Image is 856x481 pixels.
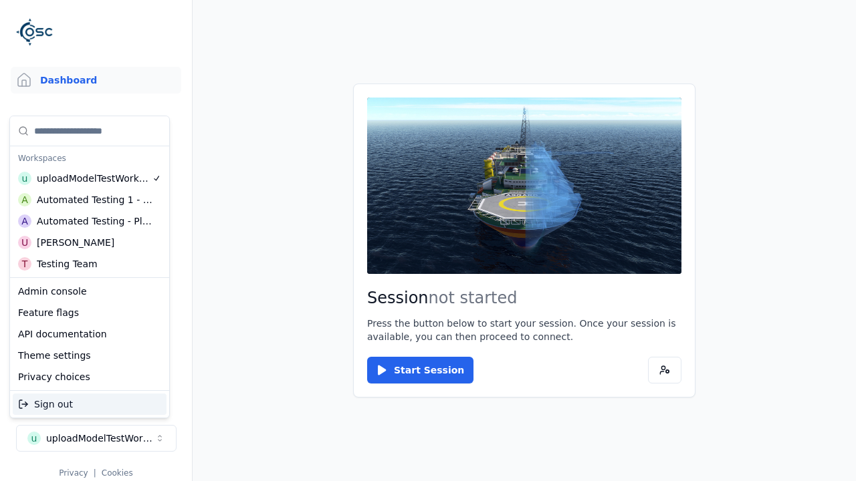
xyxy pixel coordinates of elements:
div: API documentation [13,323,167,345]
div: Feature flags [13,302,167,323]
div: Workspaces [13,149,167,168]
div: Admin console [13,281,167,302]
div: Sign out [13,393,167,415]
div: uploadModelTestWorkspace [37,172,152,185]
div: Suggestions [10,116,169,277]
div: Automated Testing - Playwright [37,214,152,228]
div: T [18,257,31,271]
div: U [18,236,31,249]
div: A [18,214,31,228]
div: Suggestions [10,278,169,390]
div: Automated Testing 1 - Playwright [37,193,153,206]
div: [PERSON_NAME] [37,236,114,249]
div: Testing Team [37,257,98,271]
div: u [18,172,31,185]
div: Theme settings [13,345,167,366]
div: A [18,193,31,206]
div: Suggestions [10,391,169,418]
div: Privacy choices [13,366,167,387]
